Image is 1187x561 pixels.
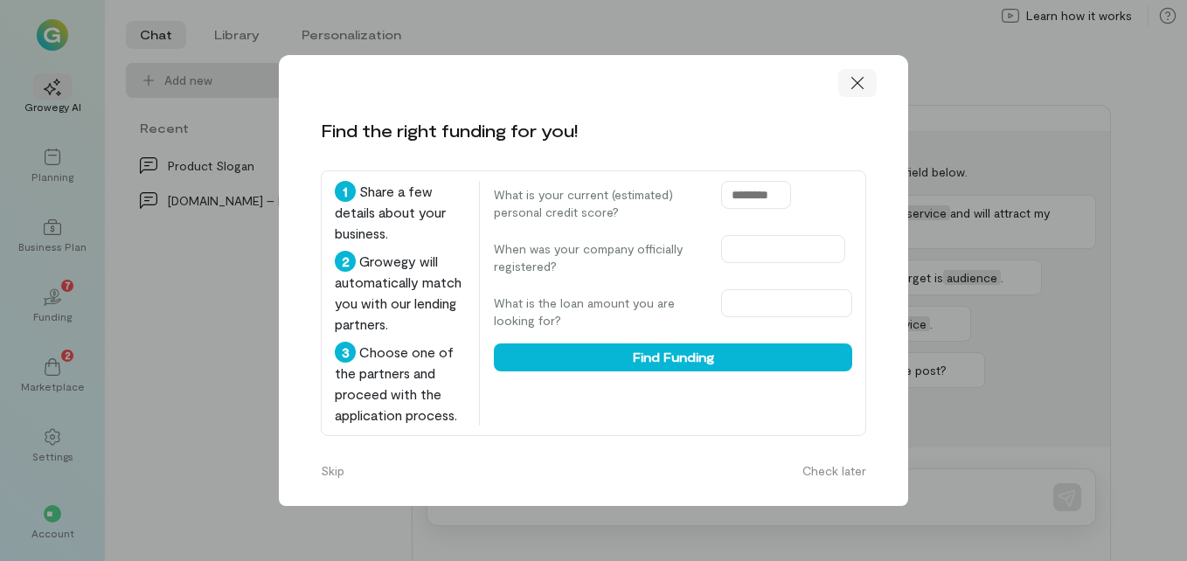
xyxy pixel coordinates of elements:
[335,251,356,272] div: 2
[494,240,704,275] label: When was your company officially registered?
[321,118,578,142] div: Find the right funding for you!
[335,181,356,202] div: 1
[792,457,877,485] button: Check later
[494,343,852,371] button: Find Funding
[494,186,704,221] label: What is your current (estimated) personal credit score?
[494,294,704,329] label: What is the loan amount you are looking for?
[335,342,465,426] div: Choose one of the partners and proceed with the application process.
[310,457,355,485] button: Skip
[335,181,465,244] div: Share a few details about your business.
[335,251,465,335] div: Growegy will automatically match you with our lending partners.
[335,342,356,363] div: 3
